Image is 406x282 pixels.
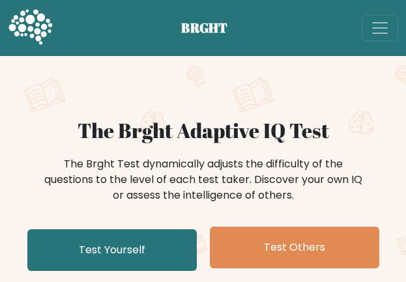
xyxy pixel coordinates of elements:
[40,156,366,203] div: The Brght Test dynamically adjusts the difficulty of the questions to the level of each test take...
[210,227,379,268] a: Test Others
[181,18,244,38] span: BRGHT
[8,119,398,143] h1: The Brght Adaptive IQ Test
[362,15,398,41] button: Toggle navigation
[27,229,197,271] a: Test Yourself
